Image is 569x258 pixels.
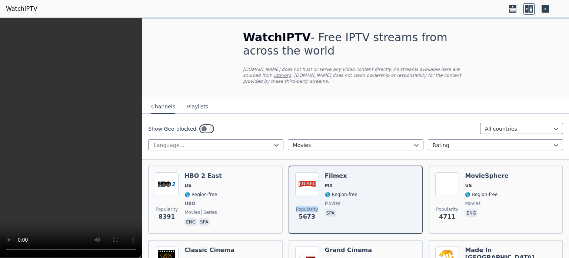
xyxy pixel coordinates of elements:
img: MovieSphere [435,172,459,196]
span: movies [325,200,340,206]
span: Popularity [156,206,178,212]
h1: - Free IPTV streams from across the world [243,31,468,58]
p: [DOMAIN_NAME] does not host or serve any video content directly. All streams available here are s... [243,66,468,84]
p: eng [465,209,478,217]
span: HBO [184,200,195,206]
img: Filmex [295,172,319,196]
span: Popularity [296,206,318,212]
a: iptv-org [274,73,291,78]
span: Popularity [436,206,458,212]
span: 5673 [299,212,316,221]
span: 🌎 Region-free [325,192,357,197]
button: Channels [151,100,175,114]
span: series [202,209,217,215]
label: Show Geo-blocked [148,125,196,133]
span: 4711 [439,212,456,221]
p: spa [199,218,210,226]
span: movies [184,209,200,215]
span: MX [325,183,333,189]
span: US [465,183,472,189]
span: 🌎 Region-free [465,192,498,197]
h6: Classic Cinema [184,246,234,254]
h6: MovieSphere [465,172,509,180]
span: WatchIPTV [243,31,311,44]
p: spa [325,209,336,217]
span: 🌎 Region-free [184,192,217,197]
p: eng [184,218,197,226]
a: WatchIPTV [6,4,37,13]
span: 8391 [159,212,175,221]
span: US [184,183,191,189]
span: movies [465,200,480,206]
button: Playlists [187,100,208,114]
h6: Filmex [325,172,357,180]
h6: Grand Cinema [325,246,372,254]
h6: HBO 2 East [184,172,222,180]
img: HBO 2 East [155,172,179,196]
